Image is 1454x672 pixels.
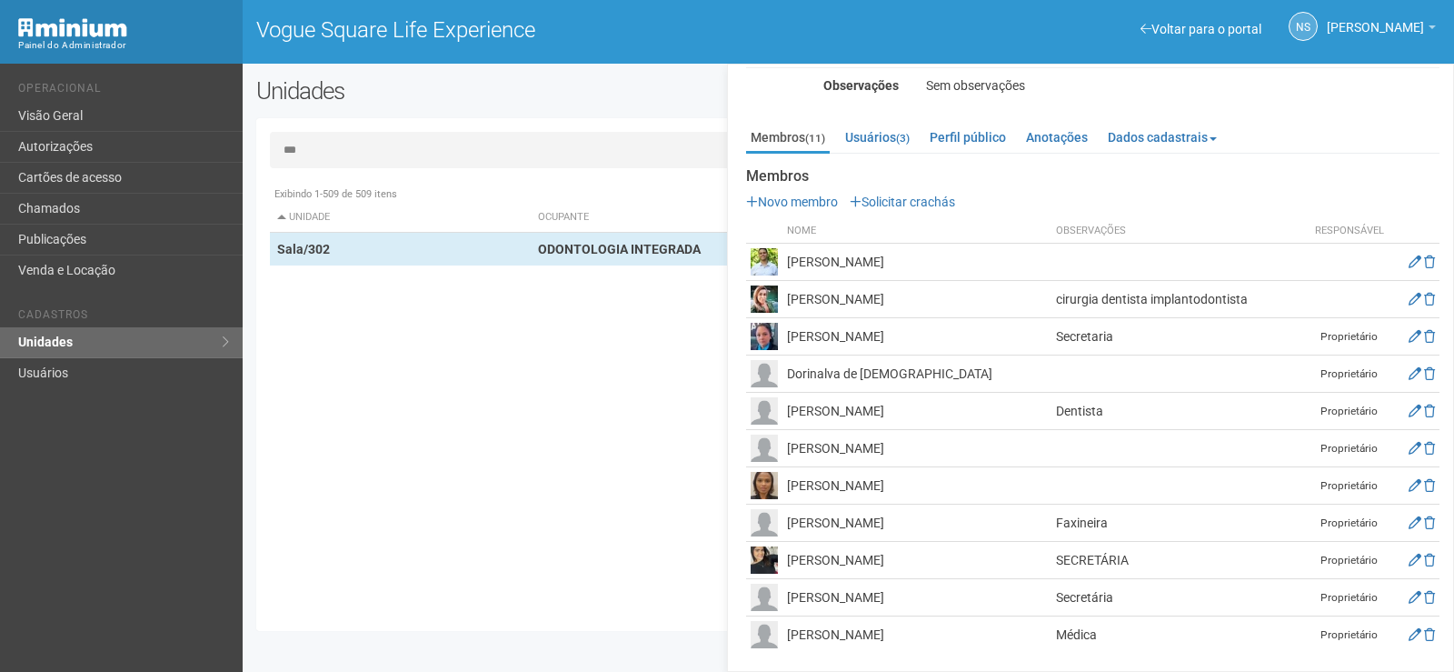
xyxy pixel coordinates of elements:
td: [PERSON_NAME] [782,542,1051,579]
td: Proprietário [1304,579,1395,617]
a: Editar membro [1409,627,1421,642]
a: Voltar para o portal [1140,22,1261,36]
a: Anotações [1021,124,1092,151]
td: [PERSON_NAME] [782,318,1051,356]
td: [PERSON_NAME] [782,430,1051,467]
th: Responsável [1304,219,1395,244]
strong: ODONTOLOGIA INTEGRADA [538,242,701,256]
a: Editar membro [1409,404,1421,418]
a: Excluir membro [1424,329,1435,344]
h2: Unidades [256,77,734,105]
td: [PERSON_NAME] [782,617,1051,654]
a: Dados cadastrais [1103,124,1221,151]
small: (11) [805,132,825,145]
img: user.png [751,472,778,499]
small: (3) [896,132,910,145]
a: Usuários(3) [841,124,914,151]
a: Membros(11) [746,124,830,154]
a: Editar membro [1409,255,1421,269]
a: Editar membro [1409,553,1421,567]
a: Editar membro [1409,590,1421,605]
td: Proprietário [1304,356,1395,393]
a: Solicitar crachás [850,195,955,209]
div: Painel do Administrador [18,37,229,54]
td: Secretária [1051,579,1304,617]
td: Proprietário [1304,467,1395,505]
li: Cadastros [18,308,229,327]
a: Editar membro [1409,478,1421,493]
td: [PERSON_NAME] [782,579,1051,617]
a: Editar membro [1409,441,1421,456]
th: Observações [1051,219,1304,244]
img: user.png [751,584,778,611]
strong: Membros [746,168,1439,185]
td: Proprietário [1304,617,1395,654]
a: Excluir membro [1424,366,1435,381]
a: Excluir membro [1424,553,1435,567]
a: NS [1289,12,1318,41]
td: Dentista [1051,393,1304,430]
a: Perfil público [925,124,1011,151]
a: Excluir membro [1424,478,1435,493]
td: [PERSON_NAME] [782,244,1051,281]
div: Exibindo 1-509 de 509 itens [270,186,1427,203]
a: Excluir membro [1424,590,1435,605]
a: Editar membro [1409,329,1421,344]
div: Observações [732,77,912,94]
a: Excluir membro [1424,441,1435,456]
td: [PERSON_NAME] [782,505,1051,542]
span: Nicolle Silva [1327,3,1424,35]
td: SECRETÁRIA [1051,542,1304,579]
td: Faxineira [1051,505,1304,542]
a: Excluir membro [1424,255,1435,269]
td: [PERSON_NAME] [782,393,1051,430]
img: user.png [751,621,778,648]
a: Editar membro [1409,366,1421,381]
a: Excluir membro [1424,404,1435,418]
th: Unidade: activate to sort column descending [270,203,532,233]
td: Proprietário [1304,318,1395,356]
td: Dorinalva de [DEMOGRAPHIC_DATA] [782,356,1051,393]
td: Proprietário [1304,542,1395,579]
a: Excluir membro [1424,516,1435,530]
li: Operacional [18,82,229,101]
div: Sem observações [912,77,1453,94]
a: Editar membro [1409,292,1421,306]
td: Proprietário [1304,393,1395,430]
td: [PERSON_NAME] [782,281,1051,318]
img: user.png [751,509,778,537]
a: Editar membro [1409,516,1421,530]
a: Excluir membro [1424,292,1435,306]
td: [PERSON_NAME] [782,467,1051,505]
img: user.png [751,547,778,574]
img: user.png [751,360,778,387]
img: user.png [751,435,778,462]
img: user.png [751,248,778,276]
img: Minium [18,18,127,37]
td: Proprietário [1304,430,1395,467]
strong: Sala/302 [277,242,330,256]
a: Excluir membro [1424,627,1435,642]
td: Proprietário [1304,505,1395,542]
td: cirurgia dentista implantodontista [1051,281,1304,318]
img: user.png [751,397,778,425]
td: Secretaria [1051,318,1304,356]
th: Ocupante: activate to sort column ascending [531,203,1007,233]
img: user.png [751,323,778,350]
h1: Vogue Square Life Experience [256,18,835,42]
a: Novo membro [746,195,838,209]
td: Médica [1051,617,1304,654]
img: user.png [751,286,778,313]
th: Nome [782,219,1051,244]
a: [PERSON_NAME] [1327,23,1436,37]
